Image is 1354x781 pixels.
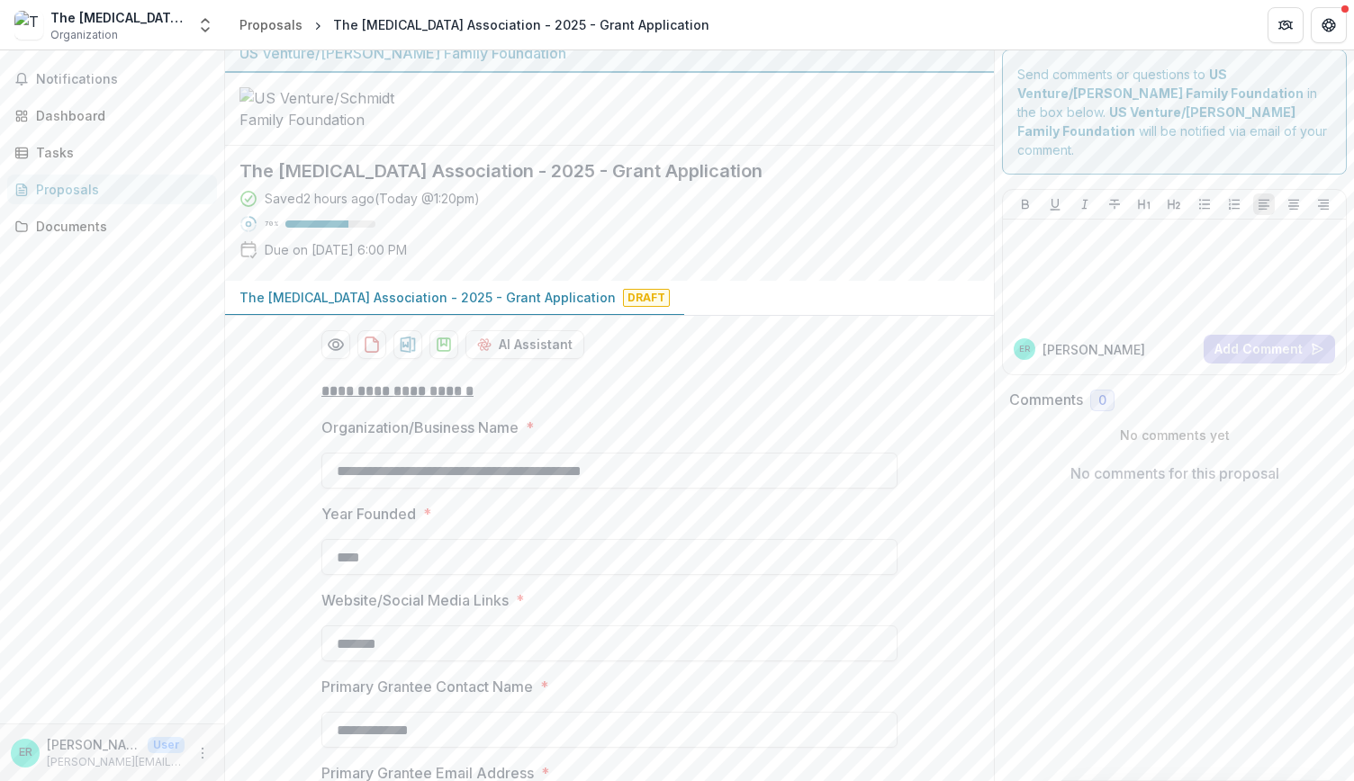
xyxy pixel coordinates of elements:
button: Strike [1104,193,1125,215]
div: US Venture/[PERSON_NAME] Family Foundation [239,42,979,64]
button: Ordered List [1223,193,1245,215]
button: Notifications [7,65,217,94]
p: No comments for this proposal [1070,462,1279,484]
span: Organization [50,27,118,43]
span: Notifications [36,72,210,87]
nav: breadcrumb [232,12,717,38]
div: Proposals [36,180,203,199]
p: User [148,737,185,753]
button: Open entity switcher [193,7,218,43]
div: Documents [36,217,203,236]
div: Saved 2 hours ago ( Today @ 1:20pm ) [265,189,480,208]
h2: Comments [1009,391,1083,408]
h2: The [MEDICAL_DATA] Association - 2025 - Grant Application [239,160,951,182]
button: Bullet List [1194,193,1215,215]
p: Due on [DATE] 6:00 PM [265,240,407,259]
button: download-proposal [429,330,458,359]
p: Primary Grantee Contact Name [321,676,533,697]
strong: US Venture/[PERSON_NAME] Family Foundation [1017,104,1295,139]
div: Dashboard [36,106,203,125]
a: Proposals [232,12,310,38]
div: The [MEDICAL_DATA] Association [50,8,185,27]
p: The [MEDICAL_DATA] Association - 2025 - Grant Application [239,288,616,307]
button: Align Left [1253,193,1275,215]
img: The Amyotrophic Lateral Sclerosis Association [14,11,43,40]
p: Year Founded [321,503,416,525]
div: Send comments or questions to in the box below. will be notified via email of your comment. [1002,49,1347,175]
button: More [192,742,213,764]
a: Tasks [7,138,217,167]
img: US Venture/Schmidt Family Foundation [239,87,420,130]
a: Documents [7,211,217,241]
p: [PERSON_NAME] [1043,340,1145,359]
div: Elizabeth Roe [1019,345,1030,354]
button: Align Right [1313,193,1334,215]
p: 70 % [265,218,278,230]
p: Organization/Business Name [321,417,519,438]
button: Add Comment [1204,335,1335,364]
div: Elizabeth Roe [19,747,32,759]
a: Dashboard [7,101,217,130]
button: Bold [1015,193,1036,215]
button: AI Assistant [465,330,584,359]
span: Draft [623,289,670,307]
p: [PERSON_NAME] [47,735,140,754]
button: Heading 2 [1163,193,1185,215]
button: download-proposal [393,330,422,359]
div: The [MEDICAL_DATA] Association - 2025 - Grant Application [333,15,709,34]
p: No comments yet [1009,426,1340,444]
p: Website/Social Media Links [321,589,509,611]
div: Proposals [239,15,302,34]
a: Proposals [7,175,217,204]
button: Preview 4e10a3f5-0b64-46e9-b525-a811523d71b7-0.pdf [321,330,350,359]
button: Underline [1044,193,1066,215]
span: 0 [1098,393,1106,408]
p: [PERSON_NAME][EMAIL_ADDRESS][PERSON_NAME][DOMAIN_NAME] [47,754,185,770]
button: Partners [1268,7,1304,43]
button: Get Help [1311,7,1347,43]
button: Align Center [1283,193,1304,215]
button: Heading 1 [1133,193,1155,215]
button: Italicize [1074,193,1096,215]
div: Tasks [36,143,203,162]
button: download-proposal [357,330,386,359]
